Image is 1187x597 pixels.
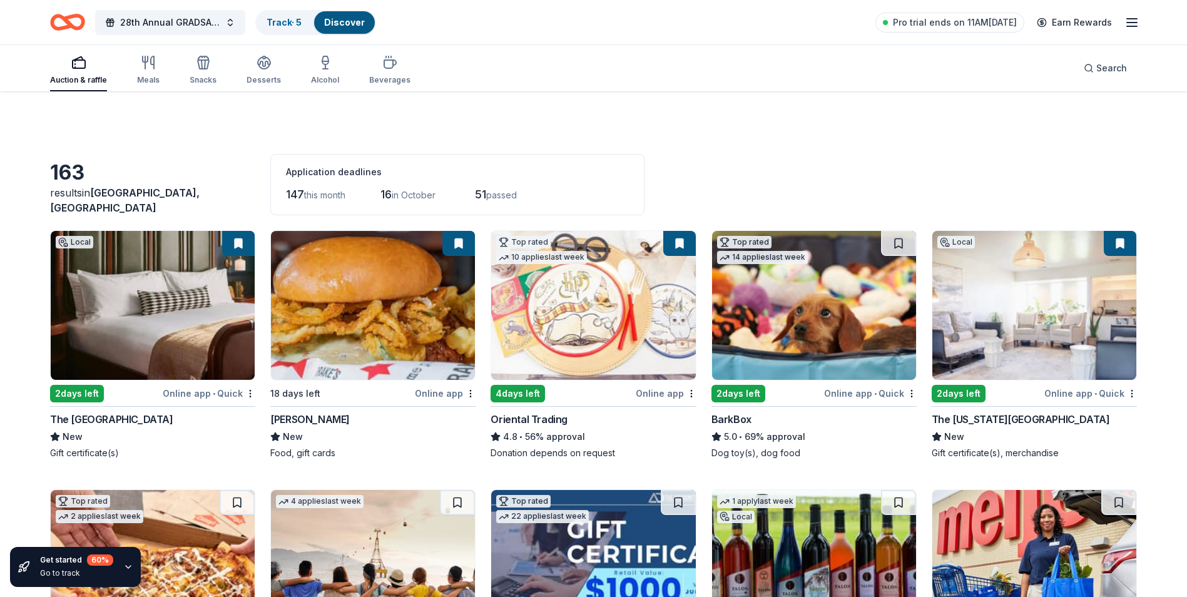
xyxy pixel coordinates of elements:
span: 4.8 [503,429,517,444]
a: Image for Oriental TradingTop rated10 applieslast week4days leftOnline appOriental Trading4.8•56%... [491,230,696,459]
div: 10 applies last week [496,251,587,264]
a: Track· 5 [267,17,302,28]
div: 60 % [87,554,113,566]
button: Search [1074,56,1137,81]
a: Image for BarkBoxTop rated14 applieslast week2days leftOnline app•QuickBarkBox5.0•69% approvalDog... [711,230,917,459]
div: Application deadlines [286,165,629,180]
div: Top rated [56,495,110,508]
div: 1 apply last week [717,495,796,508]
div: The [US_STATE][GEOGRAPHIC_DATA] [932,412,1110,427]
div: Desserts [247,75,281,85]
div: 2 days left [50,385,104,402]
div: Alcohol [311,75,339,85]
div: Online app Quick [163,385,255,401]
div: 163 [50,160,255,185]
span: • [1094,389,1097,399]
span: New [944,429,964,444]
div: Food, gift cards [270,447,476,459]
span: 28th Annual GRADSA Buddy Walk/5K & Silent Auction [120,15,220,30]
a: Home [50,8,85,37]
a: Image for Drake's18 days leftOnline app[PERSON_NAME]NewFood, gift cards [270,230,476,459]
img: Image for BarkBox [712,231,916,380]
div: Donation depends on request [491,447,696,459]
div: [PERSON_NAME] [270,412,350,427]
div: Meals [137,75,160,85]
button: Meals [137,50,160,91]
div: Top rated [717,236,772,248]
img: Image for The Manchester Hotel [51,231,255,380]
div: 2 days left [932,385,986,402]
span: • [739,432,742,442]
div: Online app Quick [1044,385,1137,401]
span: in [50,186,200,214]
span: New [63,429,83,444]
span: this month [304,190,345,200]
button: Alcohol [311,50,339,91]
div: 22 applies last week [496,510,589,523]
div: Top rated [496,495,551,508]
div: Local [717,511,755,523]
a: Image for The Manchester HotelLocal2days leftOnline app•QuickThe [GEOGRAPHIC_DATA]NewGift certifi... [50,230,255,459]
div: Go to track [40,568,113,578]
div: Local [937,236,975,248]
a: Earn Rewards [1029,11,1119,34]
div: Auction & raffle [50,75,107,85]
div: 2 days left [711,385,765,402]
div: 18 days left [270,386,320,401]
span: 147 [286,188,304,201]
button: Snacks [190,50,217,91]
div: Oriental Trading [491,412,568,427]
span: Search [1096,61,1127,76]
div: Gift certificate(s) [50,447,255,459]
button: Beverages [369,50,410,91]
div: Top rated [496,236,551,248]
div: Gift certificate(s), merchandise [932,447,1137,459]
img: Image for Oriental Trading [491,231,695,380]
button: 28th Annual GRADSA Buddy Walk/5K & Silent Auction [95,10,245,35]
span: New [283,429,303,444]
div: BarkBox [711,412,751,427]
span: • [874,389,877,399]
div: 4 applies last week [276,495,364,508]
span: 16 [380,188,392,201]
div: Online app [636,385,696,401]
div: 4 days left [491,385,545,402]
span: in October [392,190,436,200]
span: • [520,432,523,442]
div: Online app Quick [824,385,917,401]
span: 51 [475,188,486,201]
img: Image for Drake's [271,231,475,380]
button: Desserts [247,50,281,91]
div: 56% approval [491,429,696,444]
div: Get started [40,554,113,566]
span: [GEOGRAPHIC_DATA], [GEOGRAPHIC_DATA] [50,186,200,214]
div: Dog toy(s), dog food [711,447,917,459]
div: Snacks [190,75,217,85]
img: Image for The Kentucky Castle [932,231,1136,380]
div: Local [56,236,93,248]
a: Discover [324,17,365,28]
div: The [GEOGRAPHIC_DATA] [50,412,173,427]
a: Image for The Kentucky CastleLocal2days leftOnline app•QuickThe [US_STATE][GEOGRAPHIC_DATA]NewGif... [932,230,1137,459]
div: Online app [415,385,476,401]
button: Track· 5Discover [255,10,376,35]
span: 5.0 [724,429,737,444]
a: Pro trial ends on 11AM[DATE] [875,13,1024,33]
div: 14 applies last week [717,251,808,264]
button: Auction & raffle [50,50,107,91]
span: passed [486,190,517,200]
span: Pro trial ends on 11AM[DATE] [893,15,1017,30]
div: Beverages [369,75,410,85]
div: 69% approval [711,429,917,444]
div: results [50,185,255,215]
span: • [213,389,215,399]
div: 2 applies last week [56,510,143,523]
